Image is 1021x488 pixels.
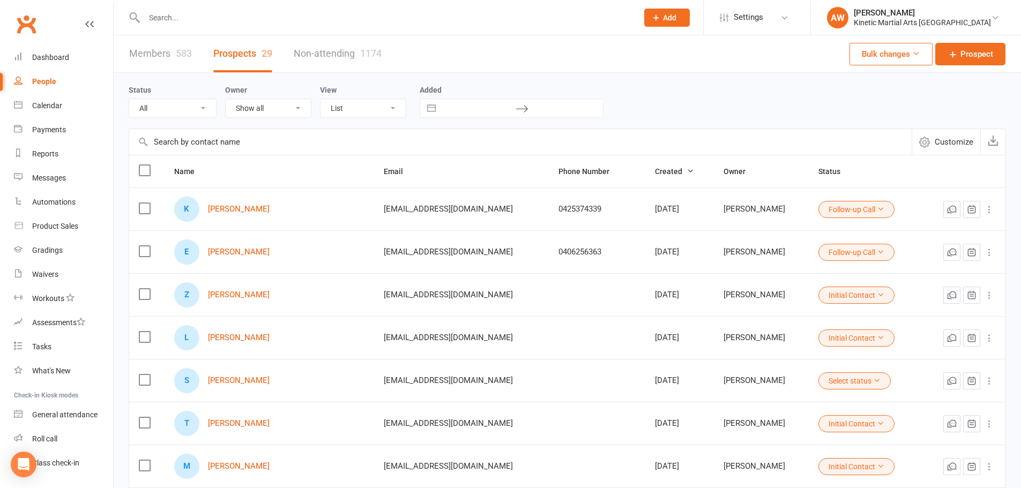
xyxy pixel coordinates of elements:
[14,118,113,142] a: Payments
[854,18,991,27] div: Kinetic Martial Arts [GEOGRAPHIC_DATA]
[213,35,272,72] a: Prospects29
[32,246,63,254] div: Gradings
[935,136,973,148] span: Customize
[818,201,895,218] button: Follow-up Call
[818,287,895,304] button: Initial Contact
[384,413,513,433] span: [EMAIL_ADDRESS][DOMAIN_NAME]
[14,335,113,359] a: Tasks
[14,403,113,427] a: General attendance kiosk mode
[558,205,636,214] div: 0425374339
[827,7,848,28] div: AW
[644,9,690,27] button: Add
[141,10,630,25] input: Search...
[724,165,757,178] button: Owner
[262,48,272,59] div: 29
[174,282,199,307] div: Ziggy
[129,35,192,72] a: Members583
[14,311,113,335] a: Assessments
[129,129,912,155] input: Search by contact name
[724,333,799,342] div: [PERSON_NAME]
[420,86,603,94] label: Added
[818,165,852,178] button: Status
[174,239,199,265] div: Eloise
[32,434,57,443] div: Roll call
[935,43,1005,65] a: Prospect
[655,462,704,471] div: [DATE]
[724,247,799,257] div: [PERSON_NAME]
[655,165,694,178] button: Created
[422,99,441,117] button: Interact with the calendar and add the check-in date for your trip.
[818,458,895,475] button: Initial Contact
[14,214,113,238] a: Product Sales
[32,342,51,351] div: Tasks
[818,244,895,261] button: Follow-up Call
[174,165,206,178] button: Name
[32,101,62,110] div: Calendar
[14,166,113,190] a: Messages
[655,205,704,214] div: [DATE]
[208,462,270,471] a: [PERSON_NAME]
[734,5,763,29] span: Settings
[294,35,382,72] a: Non-attending1174
[818,167,852,176] span: Status
[912,129,980,155] button: Customize
[360,48,382,59] div: 1174
[32,318,85,327] div: Assessments
[174,411,199,436] div: Toby
[32,174,66,182] div: Messages
[11,452,36,477] div: Open Intercom Messenger
[655,419,704,428] div: [DATE]
[13,11,40,37] a: Clubworx
[558,167,621,176] span: Phone Number
[225,86,247,94] label: Owner
[724,290,799,299] div: [PERSON_NAME]
[176,48,192,59] div: 583
[32,77,56,86] div: People
[32,270,58,279] div: Waivers
[558,165,621,178] button: Phone Number
[655,376,704,385] div: [DATE]
[960,48,993,61] span: Prospect
[818,415,895,432] button: Initial Contact
[14,190,113,214] a: Automations
[174,454,199,479] div: Molly
[384,327,513,348] span: [EMAIL_ADDRESS][DOMAIN_NAME]
[14,262,113,287] a: Waivers
[208,419,270,428] a: [PERSON_NAME]
[32,149,58,158] div: Reports
[818,372,891,389] button: Select status
[32,198,76,206] div: Automations
[384,165,415,178] button: Email
[14,46,113,70] a: Dashboard
[32,459,79,467] div: Class check-in
[208,205,270,214] a: [PERSON_NAME]
[14,427,113,451] a: Roll call
[320,86,337,94] label: View
[384,284,513,305] span: [EMAIL_ADDRESS][DOMAIN_NAME]
[32,294,64,303] div: Workouts
[14,451,113,475] a: Class kiosk mode
[32,222,78,230] div: Product Sales
[724,462,799,471] div: [PERSON_NAME]
[174,325,199,350] div: Levi
[14,142,113,166] a: Reports
[32,53,69,62] div: Dashboard
[174,197,199,222] div: Kira
[558,247,636,257] div: 0406256363
[32,366,71,375] div: What's New
[14,70,113,94] a: People
[174,167,206,176] span: Name
[32,410,98,419] div: General attendance
[208,333,270,342] a: [PERSON_NAME]
[14,94,113,118] a: Calendar
[724,205,799,214] div: [PERSON_NAME]
[655,333,704,342] div: [DATE]
[655,167,694,176] span: Created
[663,13,676,22] span: Add
[14,287,113,311] a: Workouts
[655,290,704,299] div: [DATE]
[818,329,895,347] button: Initial Contact
[724,376,799,385] div: [PERSON_NAME]
[655,247,704,257] div: [DATE]
[174,368,199,393] div: Sasha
